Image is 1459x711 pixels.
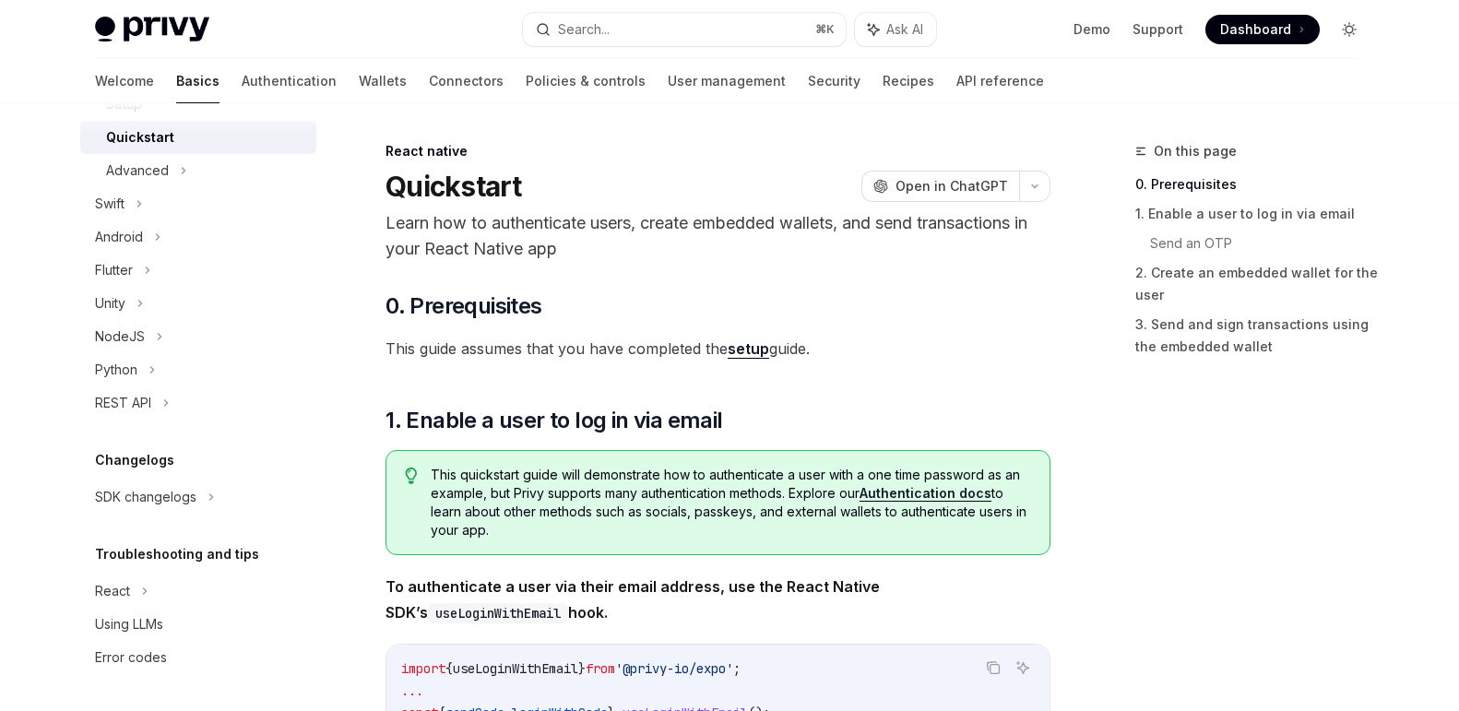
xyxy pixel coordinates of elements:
[896,177,1008,196] span: Open in ChatGPT
[668,59,786,103] a: User management
[106,126,174,148] div: Quickstart
[176,59,219,103] a: Basics
[431,466,1031,539] span: This quickstart guide will demonstrate how to authenticate a user with a one time password as an ...
[558,18,610,41] div: Search...
[1135,258,1379,310] a: 2. Create an embedded wallet for the user
[1154,140,1237,162] span: On this page
[1011,656,1035,680] button: Ask AI
[1150,229,1379,258] a: Send an OTP
[80,121,316,154] a: Quickstart
[886,20,923,39] span: Ask AI
[453,660,578,677] span: useLoginWithEmail
[386,577,880,622] strong: To authenticate a user via their email address, use the React Native SDK’s hook.
[386,170,522,203] h1: Quickstart
[386,210,1050,262] p: Learn how to authenticate users, create embedded wallets, and send transactions in your React Nat...
[1135,170,1379,199] a: 0. Prerequisites
[956,59,1044,103] a: API reference
[95,359,137,381] div: Python
[1133,20,1183,39] a: Support
[586,660,615,677] span: from
[855,13,936,46] button: Ask AI
[1135,310,1379,361] a: 3. Send and sign transactions using the embedded wallet
[386,336,1050,361] span: This guide assumes that you have completed the guide.
[386,291,541,321] span: 0. Prerequisites
[80,641,316,674] a: Error codes
[95,17,209,42] img: light logo
[1205,15,1320,44] a: Dashboard
[106,160,169,182] div: Advanced
[1073,20,1110,39] a: Demo
[808,59,860,103] a: Security
[386,142,1050,160] div: React native
[95,193,125,215] div: Swift
[526,59,646,103] a: Policies & controls
[860,485,991,502] a: Authentication docs
[95,59,154,103] a: Welcome
[95,646,167,669] div: Error codes
[405,468,418,484] svg: Tip
[386,406,722,435] span: 1. Enable a user to log in via email
[615,660,733,677] span: '@privy-io/expo'
[429,59,504,103] a: Connectors
[1334,15,1364,44] button: Toggle dark mode
[95,326,145,348] div: NodeJS
[1220,20,1291,39] span: Dashboard
[578,660,586,677] span: }
[95,580,130,602] div: React
[95,613,163,635] div: Using LLMs
[95,543,259,565] h5: Troubleshooting and tips
[401,682,423,699] span: ...
[883,59,934,103] a: Recipes
[95,292,125,314] div: Unity
[861,171,1019,202] button: Open in ChatGPT
[728,339,769,359] a: setup
[242,59,337,103] a: Authentication
[95,226,143,248] div: Android
[95,392,151,414] div: REST API
[981,656,1005,680] button: Copy the contents from the code block
[1135,199,1379,229] a: 1. Enable a user to log in via email
[428,603,568,623] code: useLoginWithEmail
[95,449,174,471] h5: Changelogs
[95,486,196,508] div: SDK changelogs
[523,13,846,46] button: Search...⌘K
[733,660,741,677] span: ;
[815,22,835,37] span: ⌘ K
[445,660,453,677] span: {
[359,59,407,103] a: Wallets
[401,660,445,677] span: import
[80,608,316,641] a: Using LLMs
[95,259,133,281] div: Flutter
